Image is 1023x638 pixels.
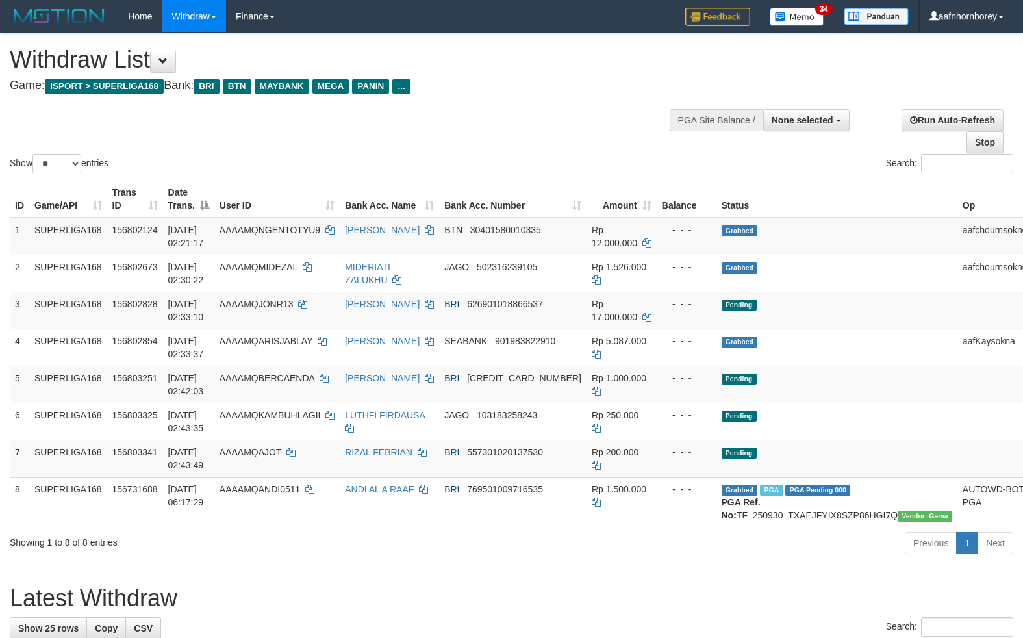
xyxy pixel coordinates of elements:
[168,336,204,359] span: [DATE] 02:33:37
[345,336,420,346] a: [PERSON_NAME]
[785,485,850,496] span: PGA Pending
[444,410,469,420] span: JAGO
[670,109,763,131] div: PGA Site Balance /
[722,225,758,236] span: Grabbed
[10,366,29,403] td: 5
[956,532,978,554] a: 1
[220,484,301,494] span: AAAAMQANDI0511
[495,336,555,346] span: Copy 901983822910 to clipboard
[220,299,294,309] span: AAAAMQJONR13
[220,336,312,346] span: AAAAMQARISJABLAY
[312,79,349,94] span: MEGA
[214,181,340,218] th: User ID: activate to sort column ascending
[168,484,204,507] span: [DATE] 06:17:29
[112,410,158,420] span: 156803325
[168,262,204,285] span: [DATE] 02:30:22
[112,336,158,346] span: 156802854
[10,6,108,26] img: MOTION_logo.png
[722,497,761,520] b: PGA Ref. No:
[352,79,389,94] span: PANIN
[685,8,750,26] img: Feedback.jpg
[168,373,204,396] span: [DATE] 02:42:03
[112,373,158,383] span: 156803251
[444,225,462,235] span: BTN
[45,79,164,94] span: ISPORT > SUPERLIGA168
[10,79,669,92] h4: Game: Bank:
[345,262,390,285] a: MIDERIATI ZALUKHU
[722,448,757,459] span: Pending
[29,440,107,477] td: SUPERLIGA168
[592,299,637,322] span: Rp 17.000.000
[223,79,251,94] span: BTN
[444,373,459,383] span: BRI
[902,109,1004,131] a: Run Auto-Refresh
[168,299,204,322] span: [DATE] 02:33:10
[592,373,646,383] span: Rp 1.000.000
[722,374,757,385] span: Pending
[220,410,321,420] span: AAAAMQKAMBUHLAGII
[763,109,850,131] button: None selected
[168,410,204,433] span: [DATE] 02:43:35
[220,262,297,272] span: AAAAMQMIDEZAL
[345,225,420,235] a: [PERSON_NAME]
[477,410,537,420] span: Copy 103183258243 to clipboard
[662,223,711,236] div: - - -
[10,585,1013,611] h1: Latest Withdraw
[662,483,711,496] div: - - -
[444,447,459,457] span: BRI
[168,225,204,248] span: [DATE] 02:21:17
[255,79,309,94] span: MAYBANK
[477,262,537,272] span: Copy 502316239105 to clipboard
[345,410,425,420] a: LUTHFI FIRDAUSA
[439,181,587,218] th: Bank Acc. Number: activate to sort column ascending
[194,79,219,94] span: BRI
[592,410,638,420] span: Rp 250.000
[112,447,158,457] span: 156803341
[662,261,711,274] div: - - -
[112,262,158,272] span: 156802673
[10,329,29,366] td: 4
[772,115,833,125] span: None selected
[10,477,29,527] td: 8
[340,181,439,218] th: Bank Acc. Name: activate to sort column ascending
[467,484,543,494] span: Copy 769501009716535 to clipboard
[220,225,320,235] span: AAAAMQNGENTOTYU9
[29,366,107,403] td: SUPERLIGA168
[112,484,158,494] span: 156731688
[392,79,410,94] span: ...
[592,447,638,457] span: Rp 200.000
[32,154,81,173] select: Showentries
[770,8,824,26] img: Button%20Memo.svg
[592,336,646,346] span: Rp 5.087.000
[220,373,314,383] span: AAAAMQBERCAENDA
[10,218,29,255] td: 1
[29,477,107,527] td: SUPERLIGA168
[886,154,1013,173] label: Search:
[905,532,957,554] a: Previous
[10,181,29,218] th: ID
[112,225,158,235] span: 156802124
[168,447,204,470] span: [DATE] 02:43:49
[345,447,412,457] a: RIZAL FEBRIAN
[444,299,459,309] span: BRI
[10,403,29,440] td: 6
[29,181,107,218] th: Game/API: activate to sort column ascending
[722,337,758,348] span: Grabbed
[592,262,646,272] span: Rp 1.526.000
[134,623,153,633] span: CSV
[657,181,716,218] th: Balance
[662,409,711,422] div: - - -
[163,181,214,218] th: Date Trans.: activate to sort column descending
[29,255,107,292] td: SUPERLIGA168
[345,484,414,494] a: ANDI AL A RAAF
[10,531,416,549] div: Showing 1 to 8 of 8 entries
[978,532,1013,554] a: Next
[921,154,1013,173] input: Search:
[722,300,757,311] span: Pending
[29,292,107,329] td: SUPERLIGA168
[815,3,833,15] span: 34
[220,447,281,457] span: AAAAMQAJOT
[10,154,108,173] label: Show entries
[29,329,107,366] td: SUPERLIGA168
[886,617,1013,637] label: Search:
